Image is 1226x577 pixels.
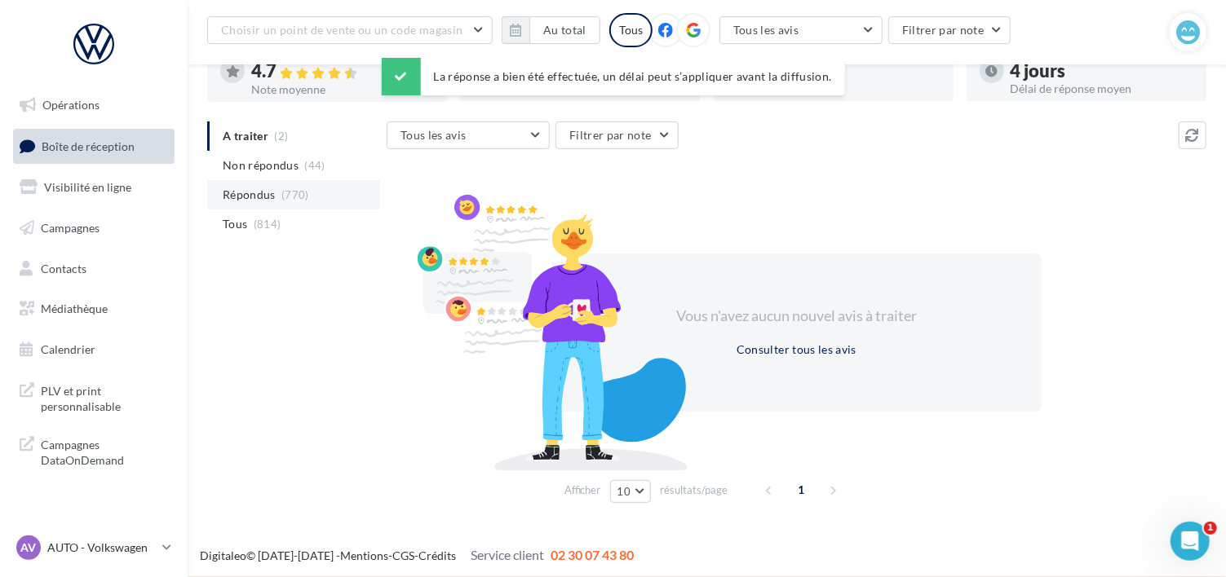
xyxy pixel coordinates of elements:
[41,434,168,469] span: Campagnes DataOnDemand
[21,540,37,556] span: AV
[719,16,883,44] button: Tous les avis
[254,218,281,231] span: (814)
[10,211,178,245] a: Campagnes
[609,13,653,47] div: Tous
[733,23,799,37] span: Tous les avis
[251,62,434,81] div: 4.7
[207,16,493,44] button: Choisir un point de vente ou un code magasin
[223,216,247,232] span: Tous
[392,548,414,562] a: CGS
[529,16,600,44] button: Au total
[730,340,863,359] button: Consulter tous les avis
[888,16,1011,44] button: Filtrer par note
[44,180,131,194] span: Visibilité en ligne
[223,157,299,174] span: Non répondus
[13,532,175,563] a: AV AUTO - Volkswagen
[221,23,463,37] span: Choisir un point de vente ou un code magasin
[657,306,937,327] div: Vous n'avez aucun nouvel avis à traiter
[758,83,941,95] div: Taux de réponse
[305,159,325,172] span: (44)
[10,88,178,122] a: Opérations
[555,121,679,149] button: Filtrer par note
[502,16,600,44] button: Au total
[660,482,728,498] span: résultats/page
[564,482,601,498] span: Afficher
[10,333,178,367] a: Calendrier
[200,548,634,562] span: © [DATE]-[DATE] - - -
[10,252,178,286] a: Contacts
[10,170,178,205] a: Visibilité en ligne
[340,548,388,562] a: Mentions
[1011,62,1193,80] div: 4 jours
[200,548,246,562] a: Digitaleo
[471,547,544,562] span: Service client
[10,129,178,164] a: Boîte de réception
[10,373,178,421] a: PLV et print personnalisable
[788,477,814,503] span: 1
[10,427,178,475] a: Campagnes DataOnDemand
[551,547,634,562] span: 02 30 07 43 80
[42,139,135,152] span: Boîte de réception
[41,380,168,415] span: PLV et print personnalisable
[223,187,276,203] span: Répondus
[10,292,178,326] a: Médiathèque
[47,540,156,556] p: AUTO - Volkswagen
[41,302,108,315] span: Médiathèque
[758,62,941,80] div: 95 %
[251,84,434,95] div: Note moyenne
[381,58,844,95] div: La réponse a bien été effectuée, un délai peut s’appliquer avant la diffusion.
[1171,522,1210,561] iframe: Intercom live chat
[1011,83,1193,95] div: Délai de réponse moyen
[418,548,456,562] a: Crédits
[41,261,86,275] span: Contacts
[617,485,631,498] span: 10
[610,480,652,503] button: 10
[42,98,100,112] span: Opérations
[387,121,550,149] button: Tous les avis
[41,221,100,235] span: Campagnes
[281,188,309,201] span: (770)
[1204,522,1217,535] span: 1
[401,128,467,142] span: Tous les avis
[41,342,95,356] span: Calendrier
